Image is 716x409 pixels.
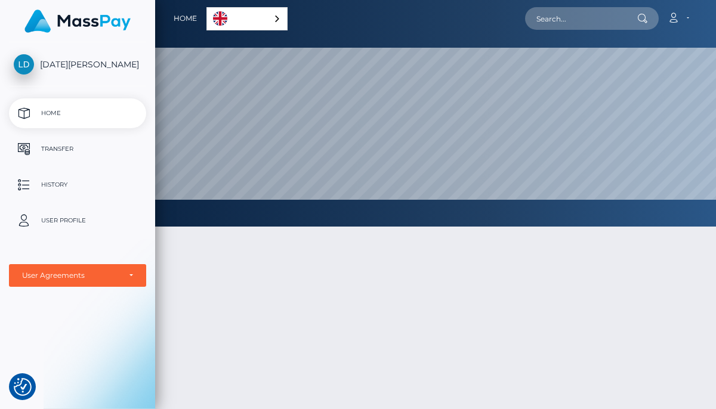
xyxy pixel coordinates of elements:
[24,10,131,33] img: MassPay
[14,378,32,396] img: Revisit consent button
[9,59,146,70] span: [DATE][PERSON_NAME]
[22,271,120,280] div: User Agreements
[9,264,146,287] button: User Agreements
[14,378,32,396] button: Consent Preferences
[14,140,141,158] p: Transfer
[14,212,141,230] p: User Profile
[14,104,141,122] p: Home
[14,176,141,194] p: History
